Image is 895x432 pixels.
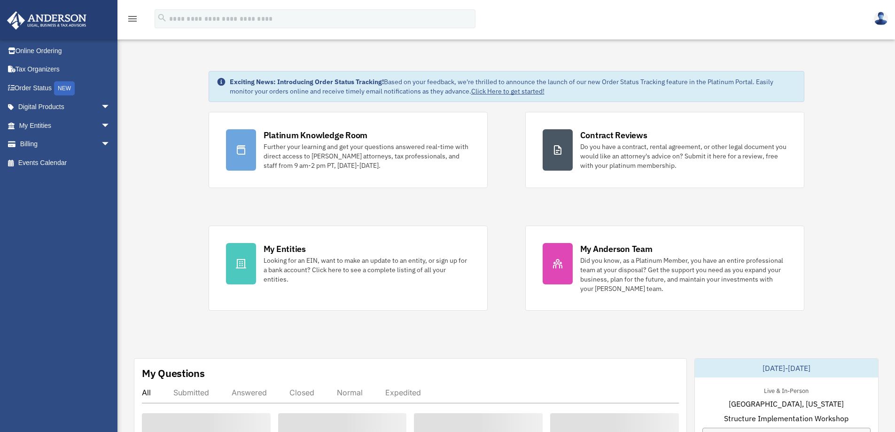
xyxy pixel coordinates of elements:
[7,135,125,154] a: Billingarrow_drop_down
[385,388,421,397] div: Expedited
[580,129,647,141] div: Contract Reviews
[7,60,125,79] a: Tax Organizers
[7,98,125,117] a: Digital Productsarrow_drop_down
[209,226,488,311] a: My Entities Looking for an EIN, want to make an update to an entity, or sign up for a bank accoun...
[264,129,368,141] div: Platinum Knowledge Room
[101,135,120,154] span: arrow_drop_down
[337,388,363,397] div: Normal
[230,78,384,86] strong: Exciting News: Introducing Order Status Tracking!
[724,413,848,424] span: Structure Implementation Workshop
[7,116,125,135] a: My Entitiesarrow_drop_down
[127,16,138,24] a: menu
[54,81,75,95] div: NEW
[232,388,267,397] div: Answered
[230,77,796,96] div: Based on your feedback, we're thrilled to announce the launch of our new Order Status Tracking fe...
[525,112,804,188] a: Contract Reviews Do you have a contract, rental agreement, or other legal document you would like...
[264,243,306,255] div: My Entities
[756,385,816,395] div: Live & In-Person
[157,13,167,23] i: search
[874,12,888,25] img: User Pic
[729,398,844,409] span: [GEOGRAPHIC_DATA], [US_STATE]
[142,388,151,397] div: All
[264,256,470,284] div: Looking for an EIN, want to make an update to an entity, or sign up for a bank account? Click her...
[101,116,120,135] span: arrow_drop_down
[471,87,545,95] a: Click Here to get started!
[7,153,125,172] a: Events Calendar
[580,142,787,170] div: Do you have a contract, rental agreement, or other legal document you would like an attorney's ad...
[101,98,120,117] span: arrow_drop_down
[580,256,787,293] div: Did you know, as a Platinum Member, you have an entire professional team at your disposal? Get th...
[7,41,125,60] a: Online Ordering
[695,359,878,377] div: [DATE]-[DATE]
[209,112,488,188] a: Platinum Knowledge Room Further your learning and get your questions answered real-time with dire...
[173,388,209,397] div: Submitted
[142,366,205,380] div: My Questions
[264,142,470,170] div: Further your learning and get your questions answered real-time with direct access to [PERSON_NAM...
[7,79,125,98] a: Order StatusNEW
[4,11,89,30] img: Anderson Advisors Platinum Portal
[127,13,138,24] i: menu
[289,388,314,397] div: Closed
[525,226,804,311] a: My Anderson Team Did you know, as a Platinum Member, you have an entire professional team at your...
[580,243,653,255] div: My Anderson Team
